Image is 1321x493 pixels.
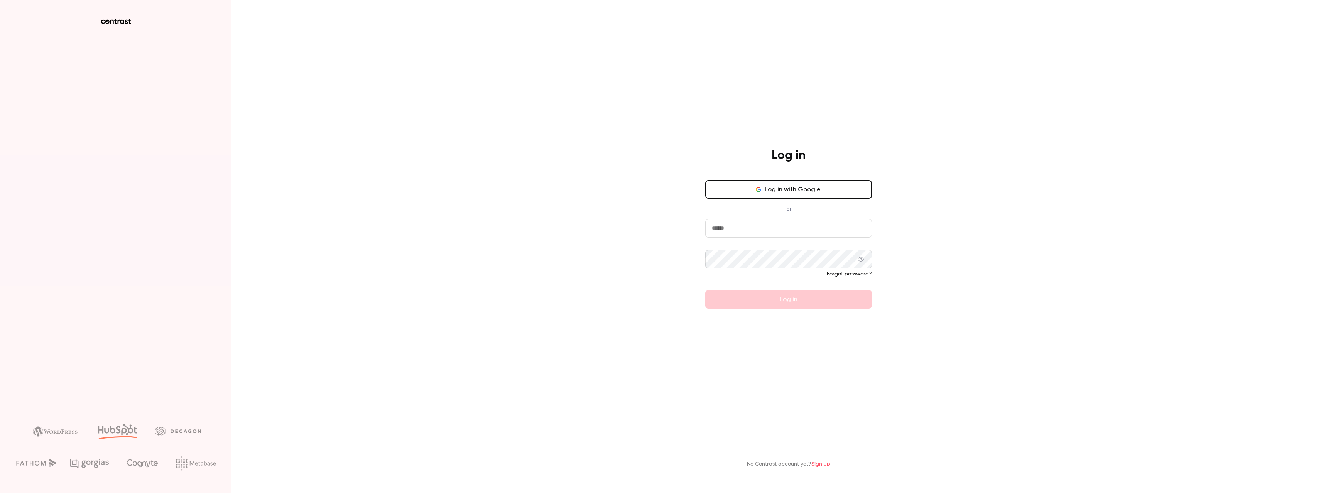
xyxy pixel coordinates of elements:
[772,148,806,163] h4: Log in
[747,460,830,468] p: No Contrast account yet?
[782,205,795,213] span: or
[705,180,872,199] button: Log in with Google
[155,427,201,435] img: decagon
[827,271,872,277] a: Forgot password?
[811,461,830,467] a: Sign up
